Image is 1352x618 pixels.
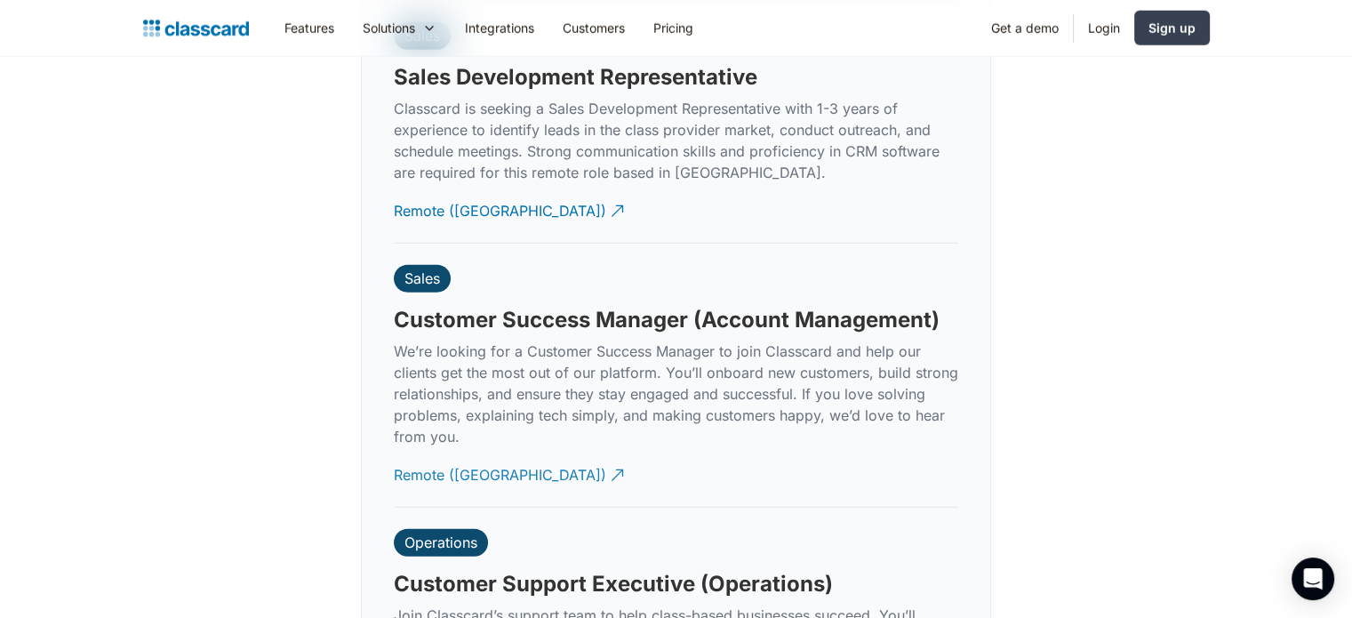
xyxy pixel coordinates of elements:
div: Solutions [348,8,451,48]
a: Integrations [451,8,548,48]
div: Operations [404,534,477,551]
div: Sales [404,269,440,287]
a: Pricing [639,8,708,48]
div: Remote ([GEOGRAPHIC_DATA]) [394,187,606,221]
a: Sign up [1134,11,1210,45]
a: Get a demo [977,8,1073,48]
a: home [143,16,249,41]
a: Login [1074,8,1134,48]
div: Sign up [1148,19,1196,37]
div: Open Intercom Messenger [1292,558,1334,600]
div: Remote ([GEOGRAPHIC_DATA]) [394,451,606,486]
h3: Customer Support Executive (Operations) [394,571,833,598]
h3: Sales Development Representative [394,64,757,91]
a: Customers [548,8,639,48]
a: Features [270,8,348,48]
p: Classcard is seeking a Sales Development Representative with 1-3 years of experience to identify ... [394,98,958,183]
p: We’re looking for a Customer Success Manager to join Classcard and help our clients get the most ... [394,341,958,447]
div: Solutions [363,19,415,37]
h3: Customer Success Manager (Account Management) [394,307,940,333]
a: Remote ([GEOGRAPHIC_DATA]) [394,187,627,236]
a: Remote ([GEOGRAPHIC_DATA]) [394,451,627,500]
